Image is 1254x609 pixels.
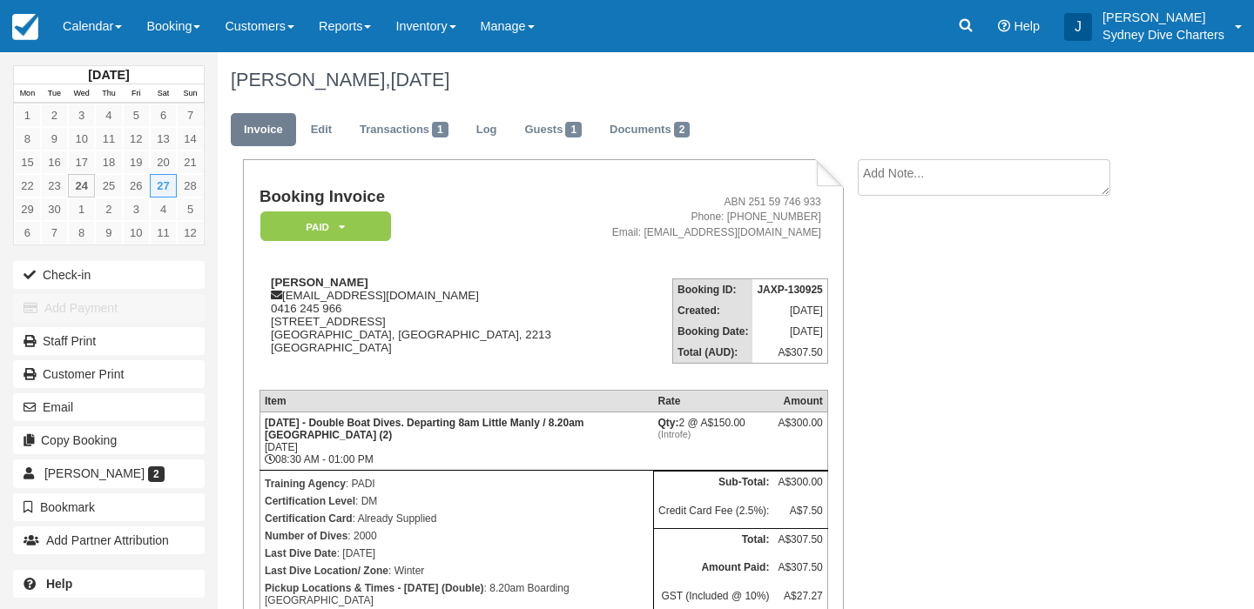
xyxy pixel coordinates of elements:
button: Copy Booking [13,426,205,454]
em: Paid [260,211,391,242]
a: 11 [95,127,122,151]
th: Booking Date: [673,321,753,342]
strong: JAXP-130925 [757,284,822,296]
span: [DATE] [390,69,449,90]
a: 7 [41,221,68,244]
th: Sun [177,84,204,104]
th: Thu [95,84,122,104]
a: 18 [95,151,122,174]
a: 3 [68,104,95,127]
th: Wed [68,84,95,104]
td: A$307.50 [773,529,827,558]
div: [EMAIL_ADDRESS][DOMAIN_NAME] 0416 245 966 [STREET_ADDRESS] [GEOGRAPHIC_DATA], [GEOGRAPHIC_DATA], ... [260,276,582,376]
strong: [DATE] - Double Boat Dives. Departing 8am Little Manly / 8.20am [GEOGRAPHIC_DATA] (2) [265,417,584,441]
a: 24 [68,174,95,197]
a: Invoice [231,113,296,147]
a: 12 [177,221,204,244]
strong: Qty [658,417,679,429]
p: : Already Supplied [265,510,649,527]
address: ABN 251 59 746 933 Phone: [PHONE_NUMBER] Email: [EMAIL_ADDRESS][DOMAIN_NAME] [589,195,821,239]
i: Help [998,20,1010,32]
a: 4 [150,197,177,221]
a: 10 [123,221,150,244]
th: Total: [654,529,774,558]
a: 5 [177,197,204,221]
th: Booking ID: [673,278,753,300]
img: checkfront-main-nav-mini-logo.png [12,14,38,40]
div: J [1064,13,1092,41]
a: 17 [68,151,95,174]
a: 3 [123,197,150,221]
a: 15 [14,151,41,174]
strong: Number of Dives [265,530,347,542]
td: [DATE] [752,300,827,321]
a: 11 [150,221,177,244]
th: Created: [673,300,753,321]
a: Staff Print [13,327,205,355]
a: 7 [177,104,204,127]
td: A$300.00 [773,472,827,500]
b: Help [46,577,72,591]
a: 14 [177,127,204,151]
p: : DM [265,492,649,510]
td: A$307.50 [752,342,827,364]
th: Item [260,391,653,412]
a: 28 [177,174,204,197]
a: 6 [150,104,177,127]
a: 20 [150,151,177,174]
td: [DATE] 08:30 AM - 01:00 PM [260,412,653,471]
a: Transactions1 [347,113,462,147]
p: : Winter [265,562,649,579]
span: Help [1014,19,1040,33]
a: 2 [95,197,122,221]
a: 13 [150,127,177,151]
strong: Pickup Locations & Times - [DATE] (Double) [265,582,484,594]
p: : PADI [265,475,649,492]
th: Amount [773,391,827,412]
a: 6 [14,221,41,244]
a: 29 [14,197,41,221]
td: Credit Card Fee (2.5%): [654,500,774,529]
a: 8 [14,127,41,151]
strong: Last Dive Date [265,547,337,559]
th: Total (AUD): [673,342,753,364]
a: Guests1 [511,113,595,147]
button: Check-in [13,261,205,289]
span: 1 [565,122,582,137]
a: Log [463,113,510,147]
strong: Certification Level [265,495,355,507]
span: 1 [432,122,448,137]
th: Mon [14,84,41,104]
strong: [PERSON_NAME] [271,276,368,289]
a: Documents2 [597,113,703,147]
td: 2 @ A$150.00 [654,412,774,471]
a: 23 [41,174,68,197]
a: Edit [298,113,345,147]
button: Add Payment [13,294,205,322]
strong: [DATE] [88,68,129,82]
a: 16 [41,151,68,174]
a: 10 [68,127,95,151]
a: Customer Print [13,360,205,388]
a: 27 [150,174,177,197]
th: Rate [654,391,774,412]
a: 25 [95,174,122,197]
th: Tue [41,84,68,104]
p: : 8.20am Boarding [GEOGRAPHIC_DATA] [265,579,649,609]
a: 4 [95,104,122,127]
a: 9 [95,221,122,244]
th: Sub-Total: [654,472,774,500]
button: Add Partner Attribution [13,526,205,554]
span: 2 [674,122,691,137]
em: (Introfe) [658,429,770,439]
strong: Training Agency [265,478,346,490]
th: Amount Paid: [654,557,774,585]
a: 26 [123,174,150,197]
button: Email [13,393,205,421]
a: 9 [41,127,68,151]
p: [PERSON_NAME] [1102,9,1224,26]
a: [PERSON_NAME] 2 [13,459,205,487]
td: A$307.50 [773,557,827,585]
a: 8 [68,221,95,244]
p: : [DATE] [265,545,649,562]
